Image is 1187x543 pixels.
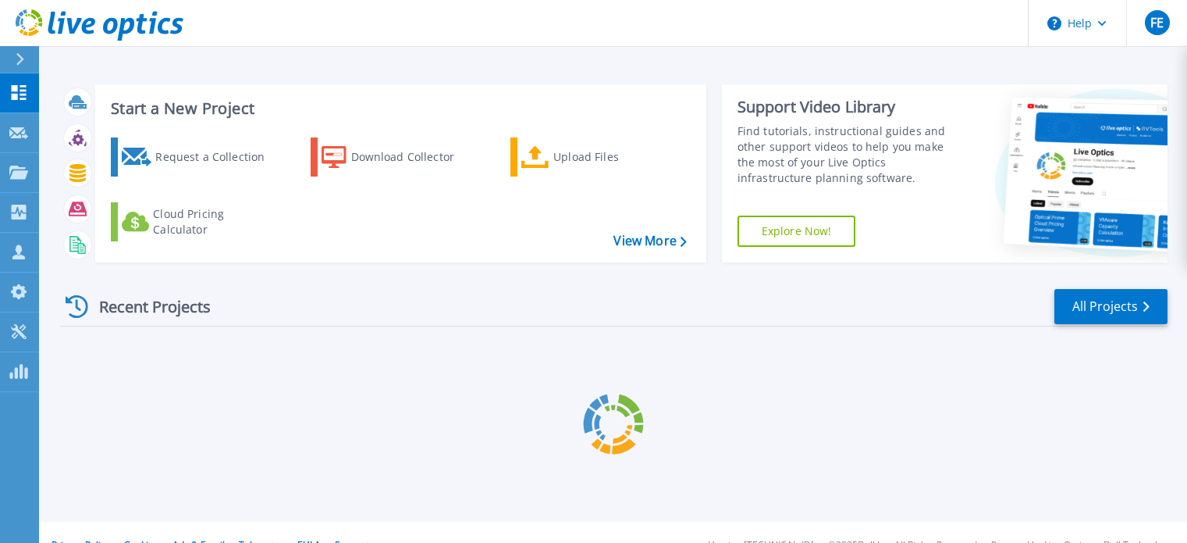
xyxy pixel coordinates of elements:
a: Cloud Pricing Calculator [111,202,285,241]
a: All Projects [1054,289,1167,324]
div: Find tutorials, instructional guides and other support videos to help you make the most of your L... [737,123,961,186]
a: Upload Files [510,138,684,177]
span: FE [1150,16,1164,29]
a: Request a Collection [111,138,285,177]
a: View More [613,234,686,248]
a: Explore Now! [737,216,856,247]
div: Download Collector [351,141,476,173]
div: Cloud Pricing Calculator [153,206,278,238]
div: Support Video Library [737,97,961,117]
h3: Start a New Project [111,100,686,117]
div: Upload Files [553,141,678,173]
div: Request a Collection [155,141,280,173]
a: Download Collector [311,138,485,177]
div: Recent Projects [60,288,232,326]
